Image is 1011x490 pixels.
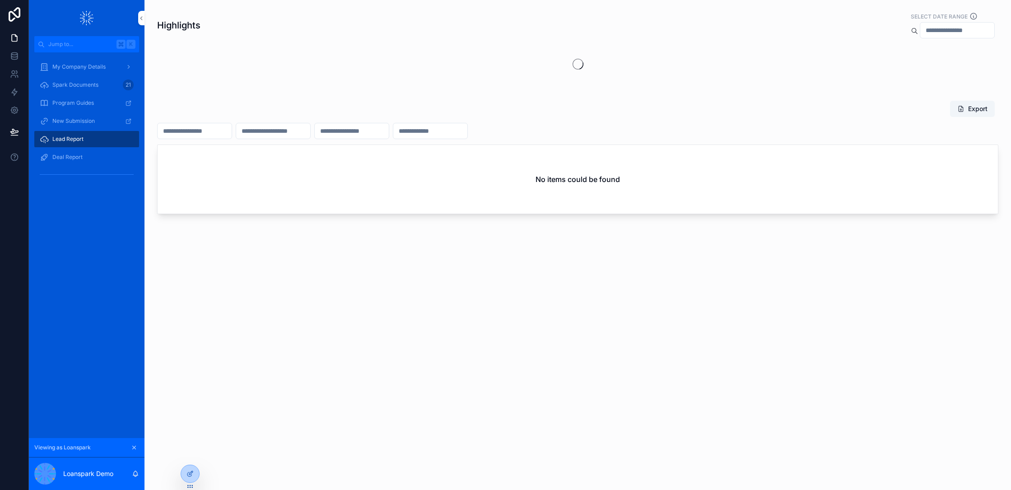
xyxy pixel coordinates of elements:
h1: Highlights [157,19,200,32]
div: scrollable content [29,52,144,193]
a: New Submission [34,113,139,129]
button: Export [950,101,995,117]
span: Deal Report [52,154,83,161]
a: My Company Details [34,59,139,75]
a: Program Guides [34,95,139,111]
img: App logo [80,11,93,25]
span: Program Guides [52,99,94,107]
p: Loanspark Demo [63,469,113,478]
a: Spark Documents21 [34,77,139,93]
span: Spark Documents [52,81,98,89]
div: 21 [123,79,134,90]
span: New Submission [52,117,95,125]
span: Jump to... [48,41,113,48]
label: Select Date Range [911,12,968,20]
a: Lead Report [34,131,139,147]
span: My Company Details [52,63,106,70]
span: Lead Report [52,135,84,143]
button: Jump to...K [34,36,139,52]
a: Deal Report [34,149,139,165]
h2: No items could be found [536,174,620,185]
span: K [127,41,135,48]
span: Viewing as Loanspark [34,444,91,451]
